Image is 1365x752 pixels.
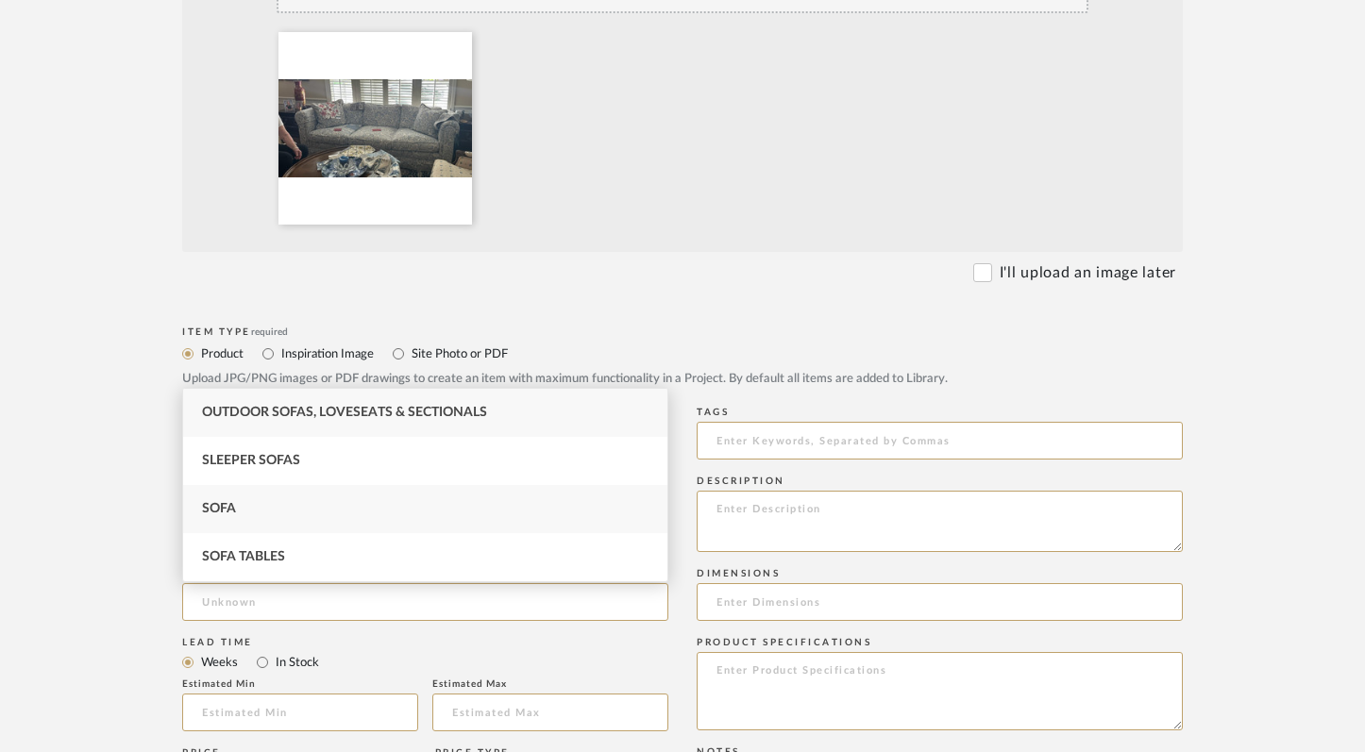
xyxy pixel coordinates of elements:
[182,583,668,621] input: Unknown
[182,637,668,648] div: Lead Time
[182,678,418,690] div: Estimated Min
[697,422,1183,460] input: Enter Keywords, Separated by Commas
[697,407,1183,418] div: Tags
[279,343,374,364] label: Inspiration Image
[202,550,285,563] span: Sofa Tables
[182,650,668,674] mat-radio-group: Select item type
[182,326,1183,338] div: Item Type
[410,343,508,364] label: Site Photo or PDF
[182,342,1183,365] mat-radio-group: Select item type
[182,694,418,731] input: Estimated Min
[1000,261,1176,284] label: I'll upload an image later
[697,476,1183,487] div: Description
[199,343,244,364] label: Product
[697,568,1183,579] div: Dimensions
[432,678,668,690] div: Estimated Max
[697,583,1183,621] input: Enter Dimensions
[251,327,288,337] span: required
[202,454,300,467] span: Sleeper Sofas
[202,502,236,515] span: Sofa
[202,406,487,419] span: Outdoor Sofas, Loveseats & Sectionals
[199,652,238,673] label: Weeks
[182,370,1183,389] div: Upload JPG/PNG images or PDF drawings to create an item with maximum functionality in a Project. ...
[432,694,668,731] input: Estimated Max
[274,652,319,673] label: In Stock
[697,637,1183,648] div: Product Specifications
